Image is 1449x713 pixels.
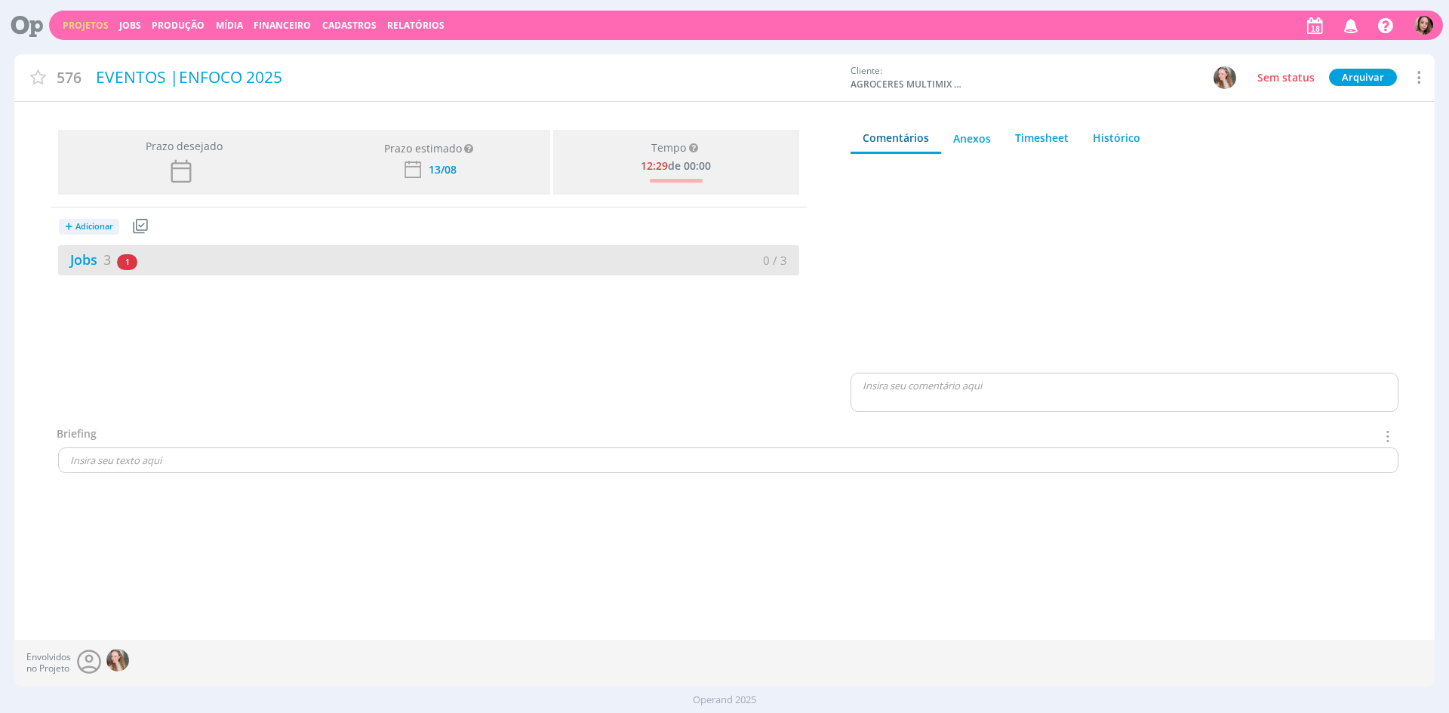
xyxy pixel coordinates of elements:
[75,222,113,232] span: Adicionar
[147,20,209,32] button: Produção
[851,78,964,91] span: AGROCERES MULTIMIX NUTRIÇÃO ANIMAL LTDA.
[216,19,243,32] a: Mídia
[1329,69,1397,86] button: Arquivar
[641,158,668,173] span: 12:29
[26,652,71,674] span: Envolvidos no Projeto
[254,19,311,32] a: Financeiro
[58,20,113,32] button: Projetos
[59,219,119,235] button: +Adicionar
[1414,16,1433,35] img: T
[58,245,799,275] a: Jobs310 / 3
[387,19,445,32] a: Relatórios
[383,20,449,32] button: Relatórios
[318,20,381,32] button: Cadastros
[103,250,111,269] span: 3
[115,20,146,32] button: Jobs
[140,138,223,154] span: Prazo desejado
[65,219,72,235] span: +
[322,19,377,32] span: Cadastros
[651,142,686,155] span: Tempo
[57,426,97,447] div: Briefing
[58,214,129,240] button: +Adicionar
[1081,124,1152,152] a: Histórico
[1257,70,1315,85] span: Sem status
[1414,12,1434,38] button: T
[119,19,141,32] a: Jobs
[384,140,462,156] div: Prazo estimado
[851,124,941,154] a: Comentários
[57,66,82,88] span: 576
[763,253,787,268] span: 0 / 3
[1003,124,1081,152] a: Timesheet
[953,131,991,146] div: Anexos
[1213,66,1237,90] button: G
[1214,66,1236,89] img: G
[429,164,457,175] div: 13/08
[641,157,711,173] div: de 00:00
[211,20,248,32] button: Mídia
[63,19,109,32] a: Projetos
[106,649,129,672] img: G
[1254,69,1318,87] button: Sem status
[117,254,137,270] span: 1
[58,250,111,269] a: Jobs
[91,60,843,95] div: EVENTOS |ENFOCO 2025
[851,64,1190,91] div: Cliente:
[249,20,315,32] button: Financeiro
[152,19,205,32] a: Produção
